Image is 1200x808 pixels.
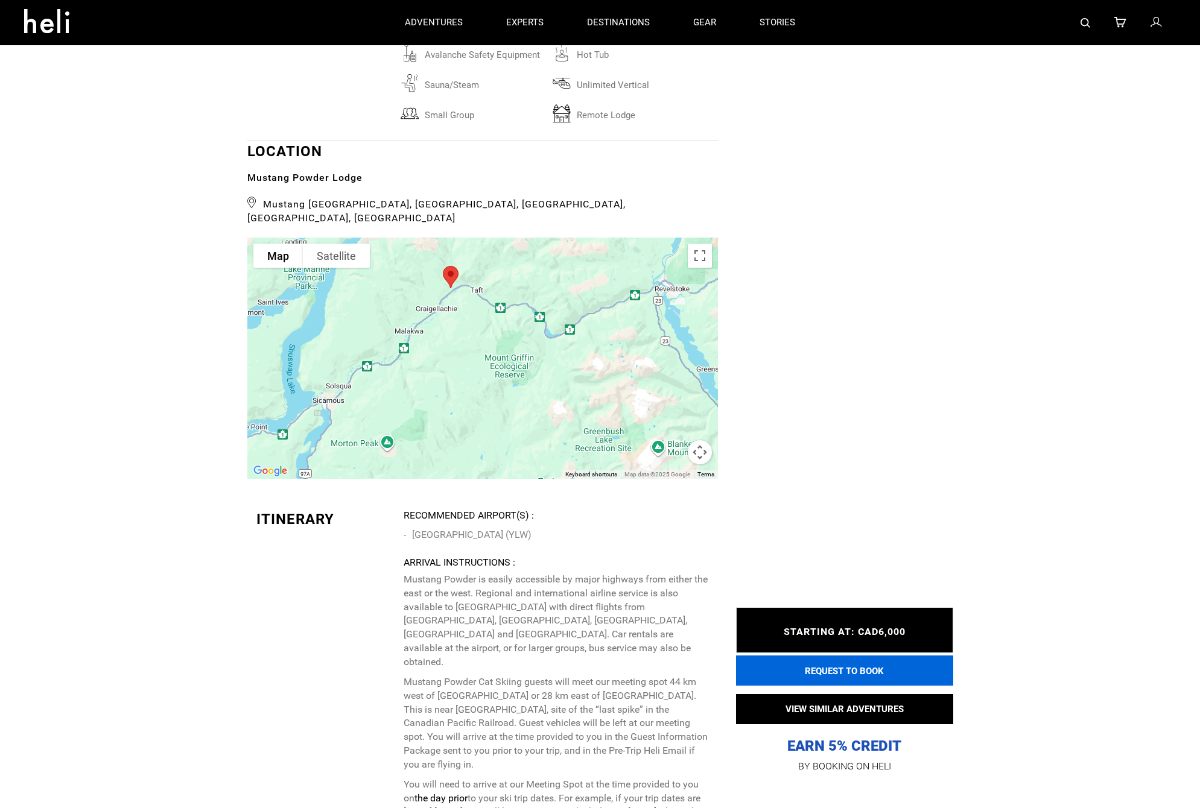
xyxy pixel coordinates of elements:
[571,104,705,120] span: remote lodge
[587,16,650,29] p: destinations
[571,74,705,90] span: unlimited vertical
[404,556,708,570] div: Arrival Instructions :
[624,471,690,478] span: Map data ©2025 Google
[736,694,953,724] button: VIEW SIMILAR ADVENTURES
[784,626,906,637] span: STARTING AT: CAD6,000
[247,141,718,226] div: LOCATION
[553,44,571,62] img: hottub.svg
[736,655,953,686] button: REQUEST TO BOOK
[419,44,553,60] span: avalanche safety equipment
[405,16,463,29] p: adventures
[401,104,419,122] img: smallgroup.svg
[565,470,617,479] button: Keyboard shortcuts
[250,463,290,479] img: Google
[419,104,553,120] span: small group
[1081,18,1090,28] img: search-bar-icon.svg
[253,244,303,268] button: Show street map
[247,172,363,183] b: Mustang Powder Lodge
[571,44,705,60] span: hot tub
[404,573,708,669] p: Mustang Powder is easily accessible by major highways from either the east or the west. Regional ...
[553,74,571,92] img: unlimitedvertical.svg
[506,16,544,29] p: experts
[404,675,708,772] p: Mustang Powder Cat Skiing guests will meet our meeting spot 44 km west of [GEOGRAPHIC_DATA] or 28...
[250,463,290,479] a: Open this area in Google Maps (opens a new window)
[688,440,712,464] button: Map camera controls
[404,509,708,523] div: Recommended Airport(s) :
[736,616,953,756] p: EARN 5% CREDIT
[414,792,468,804] strong: the day prior
[401,44,419,62] img: avalanchesafetyequipment.svg
[303,244,370,268] button: Show satellite imagery
[404,526,708,544] li: [GEOGRAPHIC_DATA] (YLW)
[553,104,571,122] img: remotelodge.svg
[697,471,714,478] a: Terms (opens in new tab)
[401,74,419,92] img: saunasteam.svg
[419,74,553,90] span: sauna/steam
[736,758,953,775] p: BY BOOKING ON HELI
[688,244,712,268] button: Toggle fullscreen view
[256,509,395,529] div: Itinerary
[247,194,718,226] span: Mustang [GEOGRAPHIC_DATA], [GEOGRAPHIC_DATA], [GEOGRAPHIC_DATA], [GEOGRAPHIC_DATA], [GEOGRAPHIC_D...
